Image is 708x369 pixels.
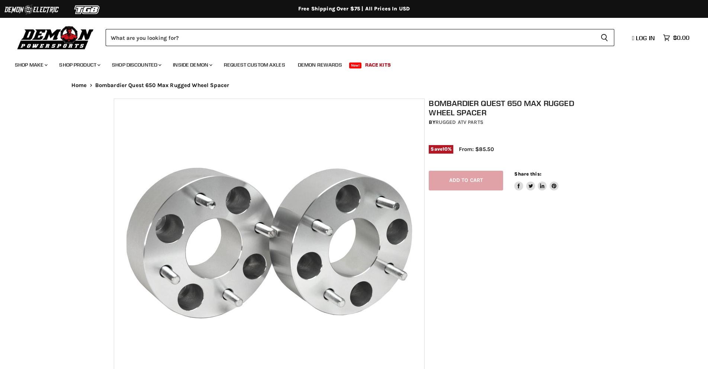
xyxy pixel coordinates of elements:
[429,99,598,117] h1: Bombardier Quest 650 Max Rugged Wheel Spacer
[360,57,396,73] a: Race Kits
[514,171,559,190] aside: Share this:
[435,119,483,125] a: Rugged ATV Parts
[218,57,291,73] a: Request Custom Axles
[4,3,59,17] img: Demon Electric Logo 2
[442,146,448,152] span: 10
[106,29,614,46] form: Product
[514,171,541,177] span: Share this:
[595,29,614,46] button: Search
[71,82,87,89] a: Home
[54,57,105,73] a: Shop Product
[629,35,659,41] a: Log in
[57,82,651,89] nav: Breadcrumbs
[673,34,689,41] span: $0.00
[429,118,598,126] div: by
[9,54,688,73] ul: Main menu
[15,24,96,51] img: Demon Powersports
[349,62,362,68] span: New!
[636,34,655,42] span: Log in
[106,29,595,46] input: Search
[167,57,217,73] a: Inside Demon
[9,57,52,73] a: Shop Make
[57,6,651,12] div: Free Shipping Over $75 | All Prices In USD
[459,146,494,153] span: From: $85.50
[95,82,229,89] span: Bombardier Quest 650 Max Rugged Wheel Spacer
[429,145,453,153] span: Save %
[292,57,348,73] a: Demon Rewards
[59,3,115,17] img: TGB Logo 2
[106,57,166,73] a: Shop Discounted
[659,32,693,43] a: $0.00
